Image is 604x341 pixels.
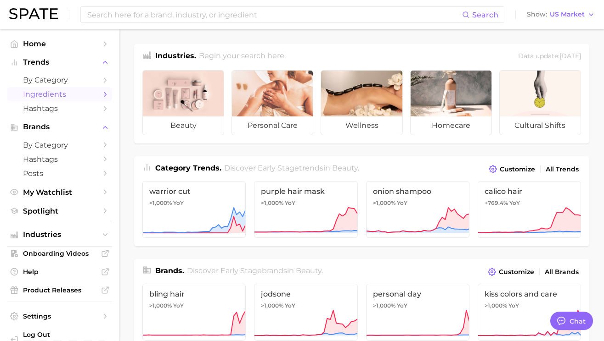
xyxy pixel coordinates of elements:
a: bling hair>1,000% YoY [142,284,246,341]
button: ShowUS Market [525,9,597,21]
button: Industries [7,228,112,242]
span: cultural shifts [500,116,581,135]
span: jodsone [261,290,350,298]
a: kiss colors and care>1,000% YoY [478,284,581,341]
a: My Watchlist [7,185,112,199]
span: >1,000% [261,302,283,309]
a: personal care [231,70,313,135]
span: calico hair [485,187,574,196]
a: Posts [7,166,112,181]
a: by Category [7,138,112,152]
span: Category Trends . [155,164,221,172]
h2: Begin your search here. [199,50,286,63]
a: Product Releases [7,283,112,297]
span: personal care [232,116,313,135]
span: Home [23,39,96,48]
span: beauty [332,164,358,172]
span: YoY [508,302,519,309]
span: >1,000% [149,302,172,309]
span: All Trends [546,165,579,173]
span: All Brands [545,268,579,276]
span: >1,000% [373,199,395,206]
span: YoY [285,199,295,207]
span: by Category [23,141,96,149]
a: wellness [321,70,402,135]
a: All Trends [543,163,581,176]
a: homecare [410,70,492,135]
a: Ingredients [7,87,112,101]
span: by Category [23,76,96,84]
span: homecare [411,116,491,135]
input: Search here for a brand, industry, or ingredient [86,7,462,22]
span: Brands . [155,266,184,275]
span: Ingredients [23,90,96,99]
span: kiss colors and care [485,290,574,298]
span: YoY [173,302,184,309]
a: purple hair mask>1,000% YoY [254,181,357,238]
span: Hashtags [23,104,96,113]
span: onion shampoo [373,187,463,196]
span: YoY [397,199,407,207]
span: purple hair mask [261,187,350,196]
h1: Industries. [155,50,196,63]
a: cultural shifts [499,70,581,135]
button: Customize [486,163,537,176]
span: Posts [23,169,96,178]
a: onion shampoo>1,000% YoY [366,181,469,238]
button: Customize [485,265,536,278]
button: Trends [7,55,112,69]
span: Discover Early Stage trends in . [224,164,359,172]
a: Hashtags [7,101,112,115]
span: Customize [499,268,534,276]
span: My Watchlist [23,188,96,197]
button: Brands [7,120,112,134]
span: wellness [321,116,402,135]
span: >1,000% [261,199,283,206]
span: YoY [173,199,184,207]
span: Hashtags [23,155,96,164]
a: Settings [7,309,112,323]
span: YoY [285,302,295,309]
span: Search [472,11,498,19]
span: Help [23,268,96,276]
span: Product Releases [23,286,96,294]
span: Log Out [23,330,118,339]
a: by Category [7,73,112,87]
span: warrior cut [149,187,239,196]
span: Industries [23,231,96,239]
span: Customize [500,165,535,173]
a: All Brands [542,266,581,278]
span: Trends [23,58,96,66]
span: Show [527,12,547,17]
span: Spotlight [23,207,96,215]
a: Onboarding Videos [7,247,112,260]
span: YoY [509,199,520,207]
a: calico hair+769.4% YoY [478,181,581,238]
a: beauty [142,70,224,135]
span: US Market [550,12,585,17]
a: warrior cut>1,000% YoY [142,181,246,238]
img: SPATE [9,8,58,19]
span: bling hair [149,290,239,298]
a: Help [7,265,112,279]
span: Brands [23,123,96,131]
span: Onboarding Videos [23,249,96,258]
span: beauty [143,116,224,135]
a: Spotlight [7,204,112,218]
span: +769.4% [485,199,508,206]
span: personal day [373,290,463,298]
a: personal day>1,000% YoY [366,284,469,341]
div: Data update: [DATE] [518,50,581,63]
span: >1,000% [149,199,172,206]
span: Settings [23,312,96,320]
span: beauty [296,266,322,275]
a: Hashtags [7,152,112,166]
span: >1,000% [373,302,395,309]
span: >1,000% [485,302,507,309]
a: jodsone>1,000% YoY [254,284,357,341]
span: YoY [397,302,407,309]
span: Discover Early Stage brands in . [187,266,323,275]
a: Home [7,37,112,51]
